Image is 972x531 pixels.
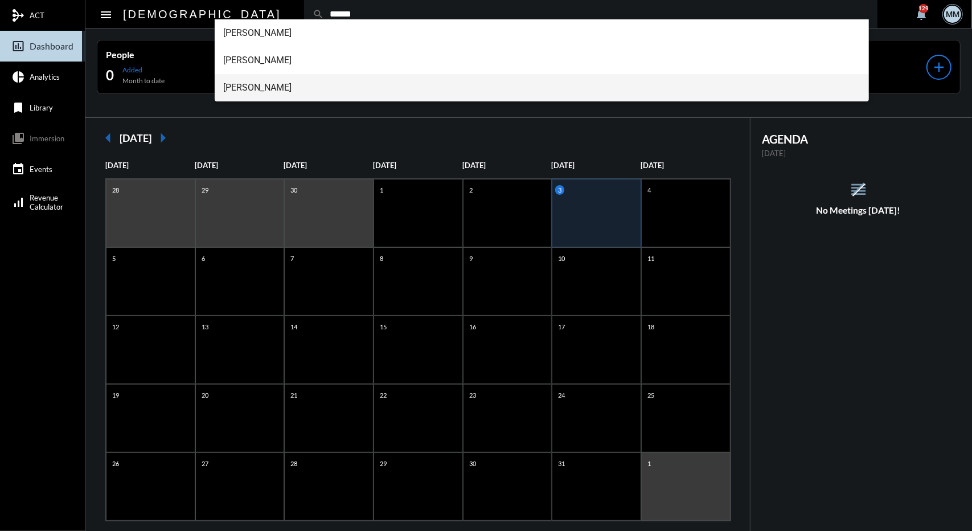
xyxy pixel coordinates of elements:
[555,254,568,263] p: 10
[645,459,654,468] p: 1
[11,195,25,209] mat-icon: signal_cellular_alt
[944,6,961,23] div: MM
[288,254,297,263] p: 7
[466,185,475,195] p: 2
[109,390,122,400] p: 19
[195,161,284,170] p: [DATE]
[199,254,208,263] p: 6
[750,205,966,215] h5: No Meetings [DATE]!
[377,185,386,195] p: 1
[11,39,25,53] mat-icon: insert_chart_outlined
[466,254,475,263] p: 9
[284,161,373,170] p: [DATE]
[109,185,122,195] p: 28
[462,161,552,170] p: [DATE]
[645,254,657,263] p: 11
[224,47,860,74] span: [PERSON_NAME]
[377,390,389,400] p: 22
[30,72,60,81] span: Analytics
[641,161,730,170] p: [DATE]
[555,390,568,400] p: 24
[95,3,117,26] button: Toggle sidenav
[30,134,64,143] span: Immersion
[109,322,122,332] p: 12
[199,390,211,400] p: 20
[99,8,113,22] mat-icon: Side nav toggle icon
[914,7,928,21] mat-icon: notifications
[555,185,564,195] p: 3
[11,101,25,115] mat-icon: bookmark
[97,126,120,149] mat-icon: arrow_left
[30,11,44,20] span: ACT
[377,322,389,332] p: 15
[555,459,568,468] p: 31
[466,322,479,332] p: 16
[645,390,657,400] p: 25
[11,162,25,176] mat-icon: event
[122,76,165,85] p: Month to date
[11,132,25,145] mat-icon: collections_bookmark
[30,41,73,51] span: Dashboard
[645,185,654,195] p: 4
[106,66,114,84] h2: 0
[109,459,122,468] p: 26
[377,459,389,468] p: 29
[199,185,211,195] p: 29
[224,74,860,101] span: [PERSON_NAME]
[109,254,118,263] p: 5
[762,132,955,146] h2: AGENDA
[122,66,165,74] p: Added
[373,161,462,170] p: [DATE]
[11,9,25,22] mat-icon: mediation
[123,5,281,23] h2: [DEMOGRAPHIC_DATA]
[919,4,928,13] div: 129
[377,254,386,263] p: 8
[555,322,568,332] p: 17
[288,390,300,400] p: 21
[931,59,947,75] mat-icon: add
[313,9,324,20] mat-icon: search
[849,180,868,199] mat-icon: reorder
[645,322,657,332] p: 18
[105,161,195,170] p: [DATE]
[106,49,270,60] p: People
[199,322,211,332] p: 13
[199,459,211,468] p: 27
[288,459,300,468] p: 28
[466,459,479,468] p: 30
[30,103,53,112] span: Library
[30,193,63,211] span: Revenue Calculator
[466,390,479,400] p: 23
[11,70,25,84] mat-icon: pie_chart
[151,126,174,149] mat-icon: arrow_right
[30,165,52,174] span: Events
[224,19,860,47] span: [PERSON_NAME]
[288,322,300,332] p: 14
[120,132,151,144] h2: [DATE]
[762,149,955,158] p: [DATE]
[288,185,300,195] p: 30
[551,161,641,170] p: [DATE]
